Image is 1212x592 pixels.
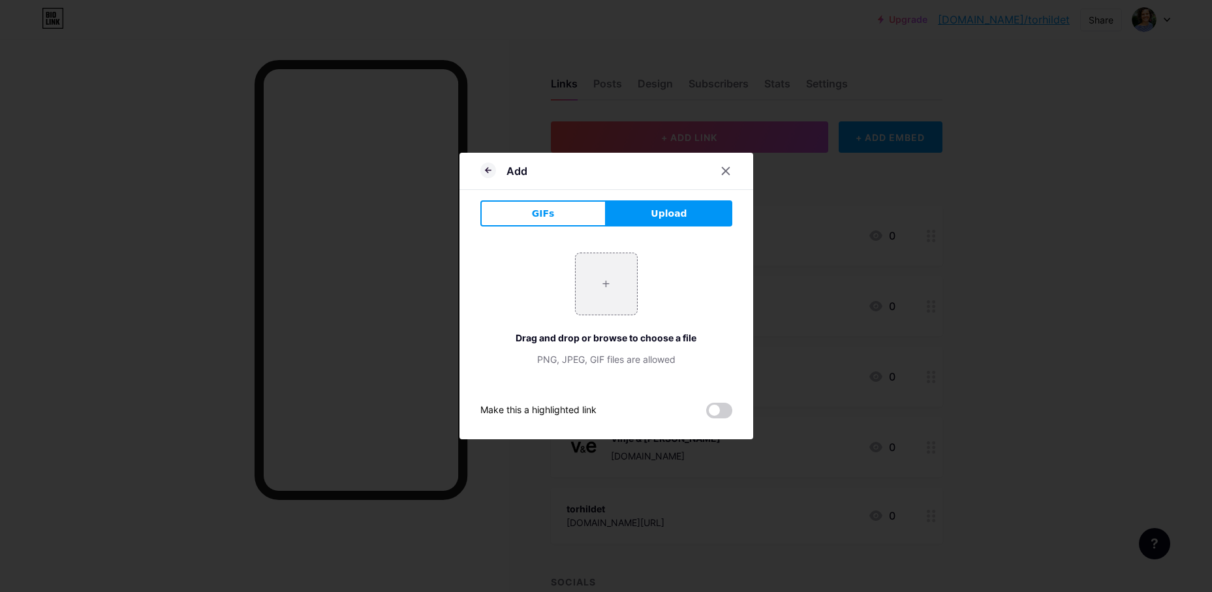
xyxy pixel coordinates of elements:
div: Drag and drop or browse to choose a file [480,331,732,345]
div: Add [506,163,527,179]
div: PNG, JPEG, GIF files are allowed [480,352,732,366]
span: Upload [651,207,687,221]
button: GIFs [480,200,606,226]
div: Make this a highlighted link [480,403,597,418]
button: Upload [606,200,732,226]
span: GIFs [532,207,555,221]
